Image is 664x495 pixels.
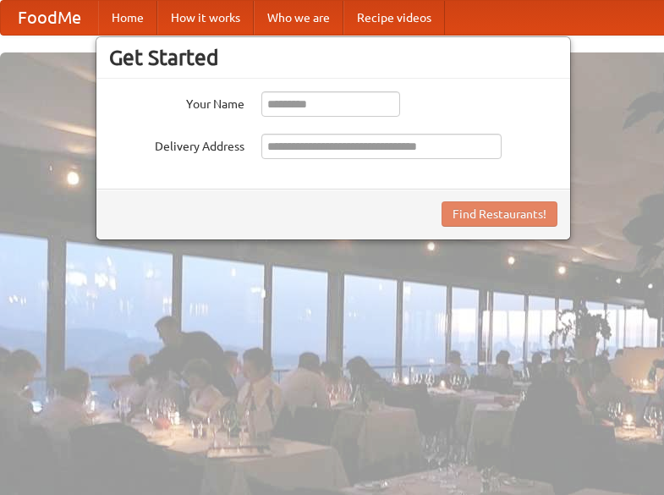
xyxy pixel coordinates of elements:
[254,1,343,35] a: Who we are
[1,1,98,35] a: FoodMe
[343,1,445,35] a: Recipe videos
[98,1,157,35] a: Home
[442,201,557,227] button: Find Restaurants!
[109,45,557,70] h3: Get Started
[157,1,254,35] a: How it works
[109,134,244,155] label: Delivery Address
[109,91,244,113] label: Your Name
